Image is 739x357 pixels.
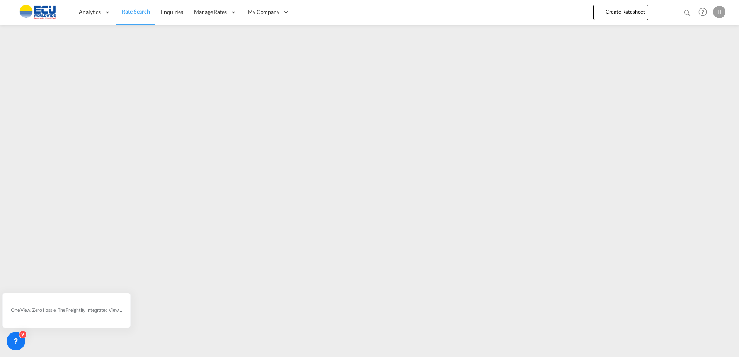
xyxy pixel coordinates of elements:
div: icon-magnify [683,8,691,20]
span: Enquiries [161,8,183,15]
span: Analytics [79,8,101,16]
div: Help [696,5,713,19]
span: My Company [248,8,279,16]
span: Rate Search [122,8,150,15]
div: H [713,6,725,18]
md-icon: icon-magnify [683,8,691,17]
span: Manage Rates [194,8,227,16]
button: icon-plus 400-fgCreate Ratesheet [593,5,648,20]
span: Help [696,5,709,19]
md-icon: icon-plus 400-fg [596,7,606,16]
img: 6cccb1402a9411edb762cf9624ab9cda.png [12,3,64,21]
